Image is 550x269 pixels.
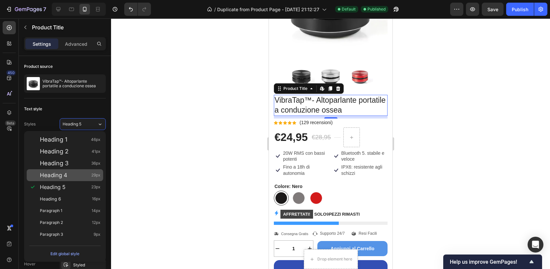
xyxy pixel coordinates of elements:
div: Edit global style [50,250,79,258]
img: product feature img [27,77,40,90]
div: Undo/Redo [124,3,151,16]
div: Open Intercom Messenger [528,237,543,253]
div: Hover [24,261,36,267]
button: Heading 5 [60,118,106,130]
span: / [214,6,216,13]
div: Beta [5,121,16,126]
span: Paragraph 1 [40,207,62,214]
span: Heading 5 [40,184,66,190]
p: Settings [33,40,51,47]
button: 7 [3,3,49,16]
span: Heading 2 [40,148,69,155]
span: Heading 6 [40,196,61,202]
p: 7 [43,5,46,13]
div: Styles [24,121,36,127]
span: 12px [92,219,101,226]
span: 29px [91,172,101,178]
span: Paragraph 3 [40,231,63,238]
span: Save [487,7,498,12]
span: 16px [92,196,101,202]
span: Duplicate from Product Page - [DATE] 21:12:27 [217,6,319,13]
span: Heading 3 [40,160,69,167]
button: Edit global style [29,249,101,259]
div: Styled [73,262,104,268]
div: Product source [24,64,53,69]
p: VibraTap™- Altoparlante portatile a conduzione ossea [43,79,103,88]
span: 9px [94,231,101,238]
p: Product Title [32,23,103,31]
span: 46px [91,136,101,143]
span: Heading 1 [40,136,67,143]
div: Publish [512,6,528,13]
span: Published [367,6,386,12]
div: 450 [6,70,16,75]
button: Save [482,3,504,16]
span: Heading 4 [40,172,67,178]
p: Advanced [65,40,87,47]
iframe: Design area [269,18,392,269]
button: Publish [506,3,534,16]
div: Text style [24,106,42,112]
span: 23px [91,184,101,190]
span: Default [342,6,356,12]
span: 36px [91,160,101,167]
span: Help us improve GemPages! [450,259,528,265]
button: Show survey - Help us improve GemPages! [450,258,536,266]
span: 41px [92,148,101,155]
span: Paragraph 2 [40,219,63,226]
span: 14px [92,207,101,214]
span: Heading 5 [63,121,81,127]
